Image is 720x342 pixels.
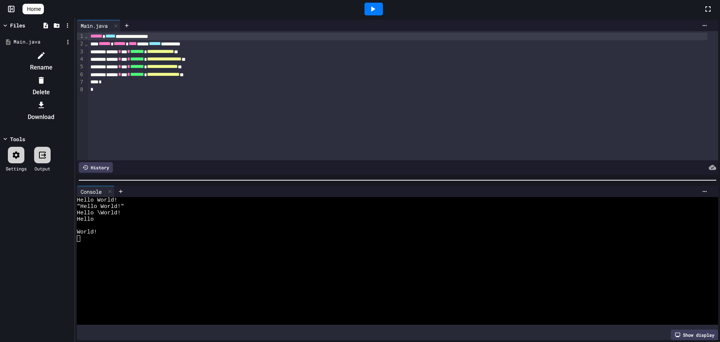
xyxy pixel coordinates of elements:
[10,21,25,29] div: Files
[77,20,121,31] div: Main.java
[77,229,97,235] span: World!
[77,22,111,30] div: Main.java
[77,188,105,196] div: Console
[77,78,84,86] div: 7
[77,203,124,210] span: "Hello World!"
[84,33,88,39] span: Fold line
[77,48,84,56] div: 3
[77,210,121,216] span: Hello \World!
[77,86,84,93] div: 8
[84,41,88,47] span: Fold line
[22,4,44,14] a: Home
[79,162,113,173] div: History
[27,5,41,13] span: Home
[13,38,64,46] div: Main.java
[77,216,94,223] span: Hello
[77,186,115,197] div: Console
[10,135,25,143] div: Tools
[671,330,718,340] div: Show display
[6,165,27,172] div: Settings
[77,71,84,78] div: 6
[77,33,84,40] div: 1
[9,74,73,98] li: Delete
[77,197,117,203] span: Hello World!
[77,40,84,48] div: 2
[77,56,84,63] div: 4
[9,99,73,123] li: Download
[34,165,50,172] div: Output
[9,50,73,74] li: Rename
[77,63,84,71] div: 5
